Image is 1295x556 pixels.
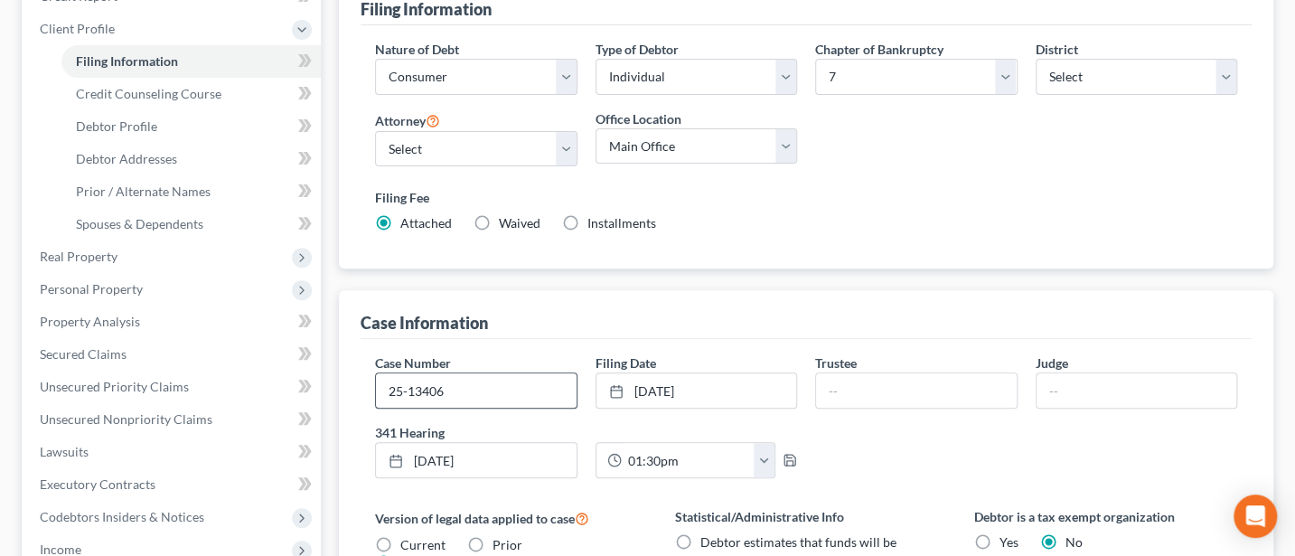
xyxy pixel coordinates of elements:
[40,21,115,36] span: Client Profile
[361,312,488,334] div: Case Information
[76,216,203,231] span: Spouses & Dependents
[40,379,189,394] span: Unsecured Priority Claims
[76,184,211,199] span: Prior / Alternate Names
[76,118,157,134] span: Debtor Profile
[815,353,857,372] label: Trustee
[675,507,938,526] label: Statistical/Administrative Info
[1037,373,1236,408] input: --
[376,443,576,477] a: [DATE]
[974,507,1237,526] label: Debtor is a tax exempt organization
[587,215,656,231] span: Installments
[400,215,452,231] span: Attached
[25,338,321,371] a: Secured Claims
[622,443,755,477] input: -- : --
[400,537,446,552] span: Current
[61,175,321,208] a: Prior / Alternate Names
[76,86,221,101] span: Credit Counseling Course
[76,151,177,166] span: Debtor Addresses
[25,436,321,468] a: Lawsuits
[40,249,117,264] span: Real Property
[25,306,321,338] a: Property Analysis
[375,109,440,131] label: Attorney
[25,403,321,436] a: Unsecured Nonpriority Claims
[596,353,656,372] label: Filing Date
[499,215,540,231] span: Waived
[376,373,576,408] input: Enter case number...
[40,411,212,427] span: Unsecured Nonpriority Claims
[40,346,127,362] span: Secured Claims
[596,109,681,128] label: Office Location
[596,40,679,59] label: Type of Debtor
[61,45,321,78] a: Filing Information
[596,373,796,408] a: [DATE]
[1065,534,1083,550] span: No
[816,373,1016,408] input: --
[375,507,638,529] label: Version of legal data applied to case
[40,509,204,524] span: Codebtors Insiders & Notices
[25,371,321,403] a: Unsecured Priority Claims
[375,188,1237,207] label: Filing Fee
[1036,40,1078,59] label: District
[40,314,140,329] span: Property Analysis
[40,476,155,492] span: Executory Contracts
[1036,353,1068,372] label: Judge
[25,468,321,501] a: Executory Contracts
[40,444,89,459] span: Lawsuits
[1234,495,1277,538] div: Open Intercom Messenger
[375,40,459,59] label: Nature of Debt
[375,353,451,372] label: Case Number
[61,143,321,175] a: Debtor Addresses
[493,537,522,552] span: Prior
[999,534,1018,550] span: Yes
[61,78,321,110] a: Credit Counseling Course
[61,208,321,240] a: Spouses & Dependents
[76,53,178,69] span: Filing Information
[61,110,321,143] a: Debtor Profile
[40,281,143,297] span: Personal Property
[815,40,943,59] label: Chapter of Bankruptcy
[366,423,806,442] label: 341 Hearing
